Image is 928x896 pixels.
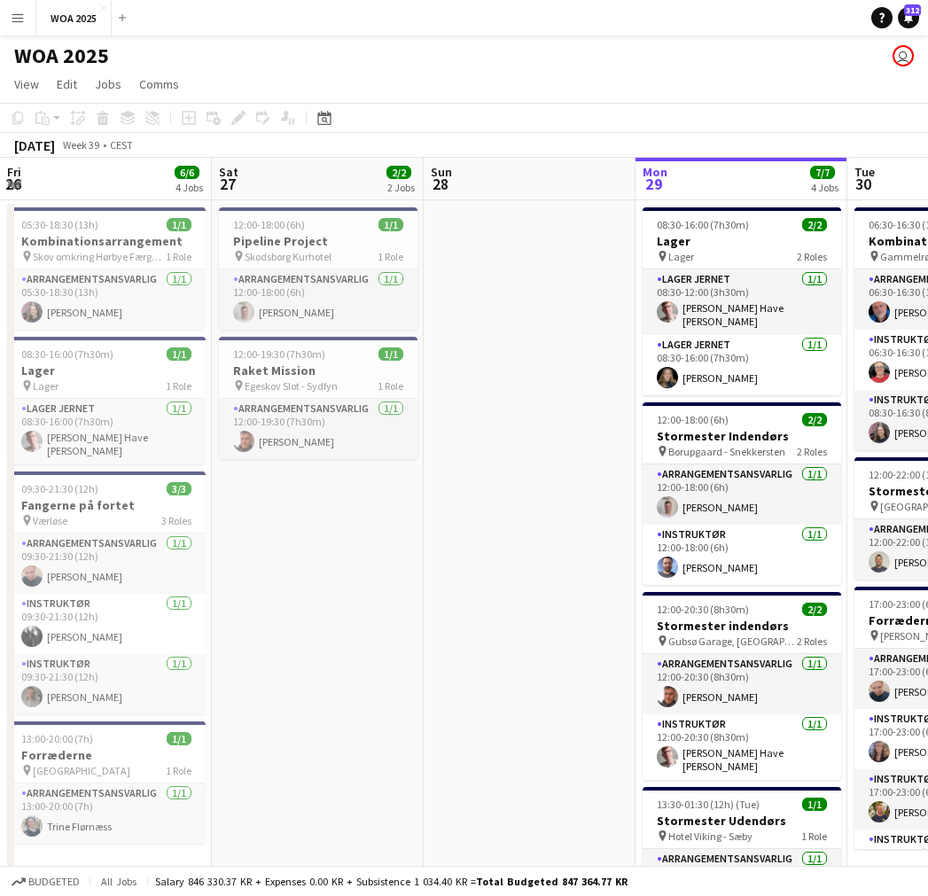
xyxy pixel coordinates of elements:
span: Comms [139,76,179,92]
span: Budgeted [28,876,80,888]
a: View [7,73,46,96]
span: View [14,76,39,92]
span: Mon [643,164,667,180]
div: 4 Jobs [175,181,203,194]
span: 08:30-16:00 (7h30m) [21,347,113,361]
app-card-role: Arrangementsansvarlig1/109:30-21:30 (12h)[PERSON_NAME] [7,534,206,594]
span: 13:30-01:30 (12h) (Tue) [657,798,760,811]
app-job-card: 08:30-16:00 (7h30m)1/1Lager Lager1 RoleLager Jernet1/108:30-16:00 (7h30m)[PERSON_NAME] Have [PERS... [7,337,206,464]
app-job-card: 12:00-20:30 (8h30m)2/2Stormester indendørs Gubsø Garage, [GEOGRAPHIC_DATA]2 RolesArrangementsansv... [643,592,841,780]
span: 1/1 [378,347,403,361]
span: 1/1 [167,347,191,361]
span: 12:00-20:30 (8h30m) [657,603,749,616]
app-job-card: 12:00-18:00 (6h)2/2Stormester Indendørs Borupgaard - Snekkersten2 RolesArrangementsansvarlig1/112... [643,402,841,585]
div: 2 Jobs [387,181,415,194]
app-card-role: Instruktør1/112:00-20:30 (8h30m)[PERSON_NAME] Have [PERSON_NAME] [643,714,841,780]
span: 08:30-16:00 (7h30m) [657,218,749,231]
h3: Stormester indendørs [643,618,841,634]
span: 3/3 [167,482,191,495]
app-job-card: 05:30-18:30 (13h)1/1Kombinationsarrangement Skov omkring Hørbye Færgekro1 RoleArrangementsansvarl... [7,207,206,330]
span: Week 39 [58,138,103,152]
h3: Stormester Udendørs [643,813,841,829]
app-card-role: Instruktør1/109:30-21:30 (12h)[PERSON_NAME] [7,654,206,714]
h3: Fangerne på fortet [7,497,206,513]
span: 1 Role [166,764,191,777]
span: 2/2 [386,166,411,179]
span: 27 [216,174,238,194]
span: 28 [428,174,452,194]
span: Gubsø Garage, [GEOGRAPHIC_DATA] [668,635,797,648]
span: 1 Role [166,250,191,263]
app-job-card: 08:30-16:00 (7h30m)2/2Lager Lager2 RolesLager Jernet1/108:30-12:00 (3h30m)[PERSON_NAME] Have [PER... [643,207,841,395]
span: Tue [854,164,875,180]
span: 13:00-20:00 (7h) [21,732,93,745]
div: [DATE] [14,136,55,154]
span: Total Budgeted 847 364.77 KR [476,875,628,888]
h3: Pipeline Project [219,233,417,249]
span: 1 Role [801,830,827,843]
span: 1 Role [166,379,191,393]
app-card-role: Instruktør1/112:00-18:00 (6h)[PERSON_NAME] [643,525,841,585]
app-card-role: Lager Jernet1/108:30-12:00 (3h30m)[PERSON_NAME] Have [PERSON_NAME] [643,269,841,335]
h3: Kombinationsarrangement [7,233,206,249]
app-card-role: Lager Jernet1/108:30-16:00 (7h30m)[PERSON_NAME] [643,335,841,395]
span: 6/6 [175,166,199,179]
h3: Stormester Indendørs [643,428,841,444]
span: 2/2 [802,218,827,231]
h1: WOA 2025 [14,43,109,69]
span: 1/1 [802,798,827,811]
span: 1 Role [378,379,403,393]
span: 12:00-19:30 (7h30m) [233,347,325,361]
span: 7/7 [810,166,835,179]
a: Edit [50,73,84,96]
span: 29 [640,174,667,194]
span: [GEOGRAPHIC_DATA] [33,764,130,777]
span: All jobs [97,875,140,888]
span: Lager [33,379,58,393]
span: 12:00-18:00 (6h) [657,413,729,426]
span: Værløse [33,514,67,527]
app-card-role: Arrangementsansvarlig1/105:30-18:30 (13h)[PERSON_NAME] [7,269,206,330]
span: Sun [431,164,452,180]
app-card-role: Arrangementsansvarlig1/112:00-19:30 (7h30m)[PERSON_NAME] [219,399,417,459]
app-job-card: 12:00-18:00 (6h)1/1Pipeline Project Skodsborg Kurhotel1 RoleArrangementsansvarlig1/112:00-18:00 (... [219,207,417,330]
button: WOA 2025 [36,1,112,35]
span: 12:00-18:00 (6h) [233,218,305,231]
app-card-role: Arrangementsansvarlig1/113:00-20:00 (7h)Trine Flørnæss [7,783,206,844]
div: CEST [110,138,133,152]
app-card-role: Instruktør1/109:30-21:30 (12h)[PERSON_NAME] [7,594,206,654]
span: Lager [668,250,694,263]
div: 4 Jobs [811,181,838,194]
span: Edit [57,76,77,92]
span: 1/1 [167,732,191,745]
app-card-role: Arrangementsansvarlig1/112:00-20:30 (8h30m)[PERSON_NAME] [643,654,841,714]
span: 2/2 [802,603,827,616]
span: Hotel Viking - Sæby [668,830,753,843]
span: Skodsborg Kurhotel [245,250,331,263]
span: Skov omkring Hørbye Færgekro [33,250,166,263]
span: 312 [904,4,921,16]
span: 3 Roles [161,514,191,527]
span: 1/1 [167,218,191,231]
button: Budgeted [9,872,82,892]
div: 13:00-20:00 (7h)1/1Forræderne [GEOGRAPHIC_DATA]1 RoleArrangementsansvarlig1/113:00-20:00 (7h)Trin... [7,721,206,844]
app-user-avatar: Drift Drift [893,45,914,66]
span: 26 [4,174,21,194]
span: Jobs [95,76,121,92]
app-card-role: Arrangementsansvarlig1/112:00-18:00 (6h)[PERSON_NAME] [643,464,841,525]
app-card-role: Arrangementsansvarlig1/112:00-18:00 (6h)[PERSON_NAME] [219,269,417,330]
span: 1/1 [378,218,403,231]
app-job-card: 09:30-21:30 (12h)3/3Fangerne på fortet Værløse3 RolesArrangementsansvarlig1/109:30-21:30 (12h)[PE... [7,471,206,714]
span: 09:30-21:30 (12h) [21,482,98,495]
span: Sat [219,164,238,180]
span: 30 [852,174,875,194]
span: 2 Roles [797,445,827,458]
span: 1 Role [378,250,403,263]
app-card-role: Lager Jernet1/108:30-16:00 (7h30m)[PERSON_NAME] Have [PERSON_NAME] [7,399,206,464]
div: 12:00-19:30 (7h30m)1/1Raket Mission Egeskov Slot - Sydfyn1 RoleArrangementsansvarlig1/112:00-19:3... [219,337,417,459]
